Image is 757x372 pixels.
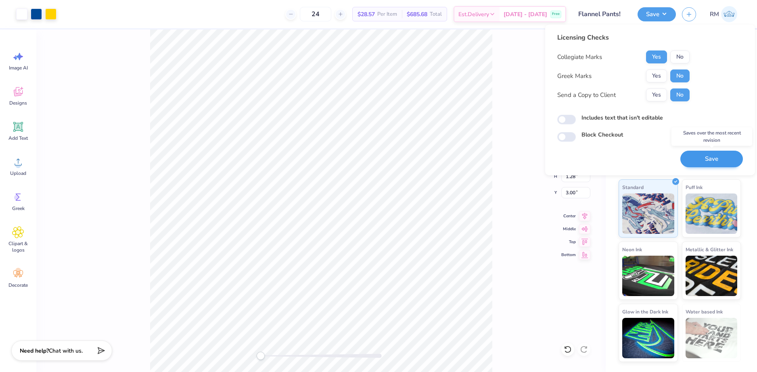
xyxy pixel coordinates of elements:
div: Collegiate Marks [557,53,602,62]
span: Add Text [8,135,28,141]
img: Neon Ink [622,256,674,296]
label: Includes text that isn't editable [581,113,663,122]
img: Roberta Manuel [721,6,737,22]
span: Total [430,10,442,19]
span: Bottom [561,252,576,258]
button: No [670,69,690,82]
button: No [670,50,690,63]
div: Send a Copy to Client [557,90,616,100]
img: Standard [622,193,674,234]
span: $685.68 [407,10,427,19]
span: $28.57 [358,10,375,19]
div: Licensing Checks [557,33,690,42]
div: Accessibility label [257,352,265,360]
a: RM [706,6,741,22]
input: – – [300,7,331,21]
span: Neon Ink [622,245,642,254]
img: Metallic & Glitter Ink [686,256,738,296]
span: Per Item [377,10,397,19]
input: Untitled Design [572,6,632,22]
span: Designs [9,100,27,106]
button: No [670,88,690,101]
span: Est. Delivery [458,10,489,19]
span: Puff Ink [686,183,703,191]
span: Middle [561,226,576,232]
button: Yes [646,50,667,63]
span: Chat with us. [49,347,83,355]
button: Save [638,7,676,21]
span: Metallic & Glitter Ink [686,245,733,254]
label: Block Checkout [581,130,623,139]
span: Free [552,11,560,17]
span: [DATE] - [DATE] [504,10,547,19]
div: Saves over the most recent revision [671,127,752,146]
span: Clipart & logos [5,240,31,253]
span: RM [710,10,719,19]
span: Greek [12,205,25,212]
span: Image AI [9,65,28,71]
span: Decorate [8,282,28,288]
strong: Need help? [20,347,49,355]
img: Glow in the Dark Ink [622,318,674,358]
span: Glow in the Dark Ink [622,307,668,316]
button: Yes [646,69,667,82]
button: Yes [646,88,667,101]
button: Save [680,151,743,167]
img: Puff Ink [686,193,738,234]
span: Water based Ink [686,307,723,316]
span: Standard [622,183,644,191]
span: Upload [10,170,26,177]
span: Top [561,239,576,245]
span: Center [561,213,576,219]
div: Greek Marks [557,71,592,81]
img: Water based Ink [686,318,738,358]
